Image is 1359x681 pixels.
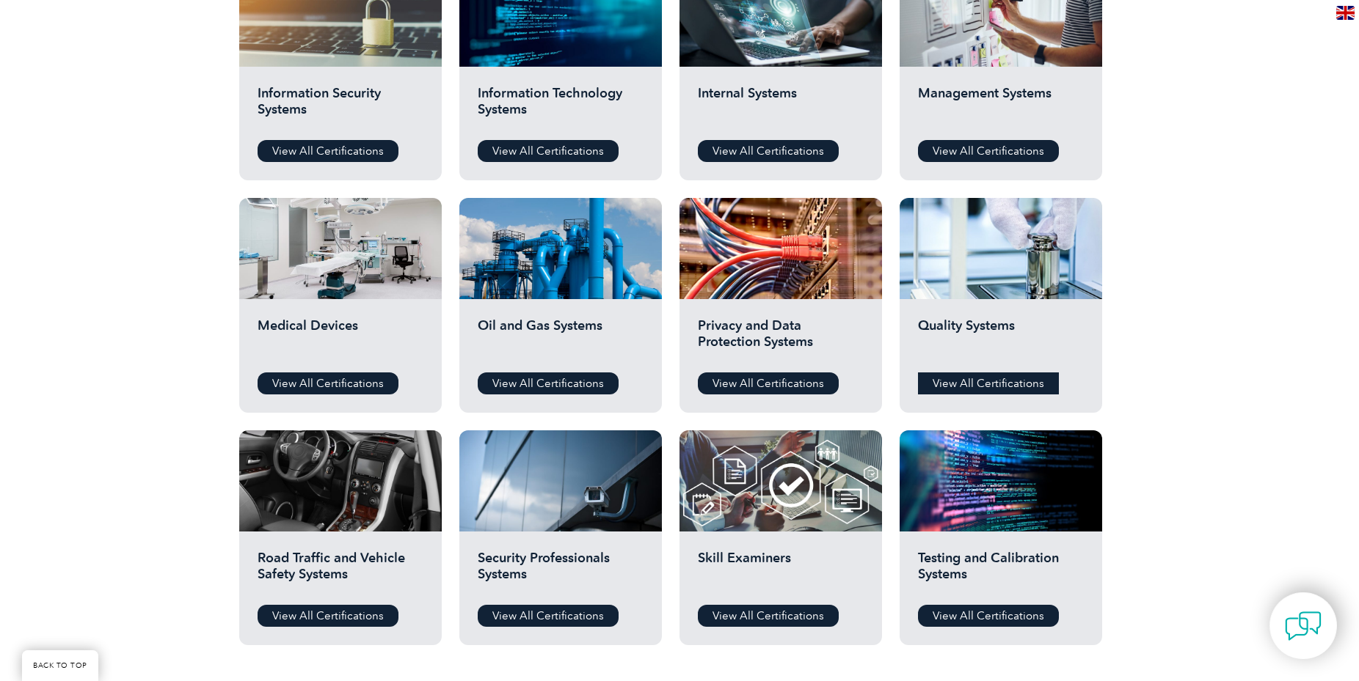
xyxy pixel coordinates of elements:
h2: Internal Systems [698,85,864,129]
a: View All Certifications [478,372,619,394]
h2: Oil and Gas Systems [478,317,644,361]
a: View All Certifications [698,605,839,627]
a: BACK TO TOP [22,650,98,681]
a: View All Certifications [918,372,1059,394]
h2: Privacy and Data Protection Systems [698,317,864,361]
h2: Information Security Systems [258,85,423,129]
h2: Security Professionals Systems [478,550,644,594]
a: View All Certifications [918,605,1059,627]
img: contact-chat.png [1285,608,1322,644]
a: View All Certifications [258,605,398,627]
h2: Road Traffic and Vehicle Safety Systems [258,550,423,594]
a: View All Certifications [258,372,398,394]
h2: Quality Systems [918,317,1084,361]
h2: Skill Examiners [698,550,864,594]
h2: Information Technology Systems [478,85,644,129]
h2: Management Systems [918,85,1084,129]
a: View All Certifications [698,140,839,162]
img: en [1336,6,1355,20]
a: View All Certifications [478,140,619,162]
h2: Medical Devices [258,317,423,361]
a: View All Certifications [698,372,839,394]
a: View All Certifications [918,140,1059,162]
a: View All Certifications [478,605,619,627]
h2: Testing and Calibration Systems [918,550,1084,594]
a: View All Certifications [258,140,398,162]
